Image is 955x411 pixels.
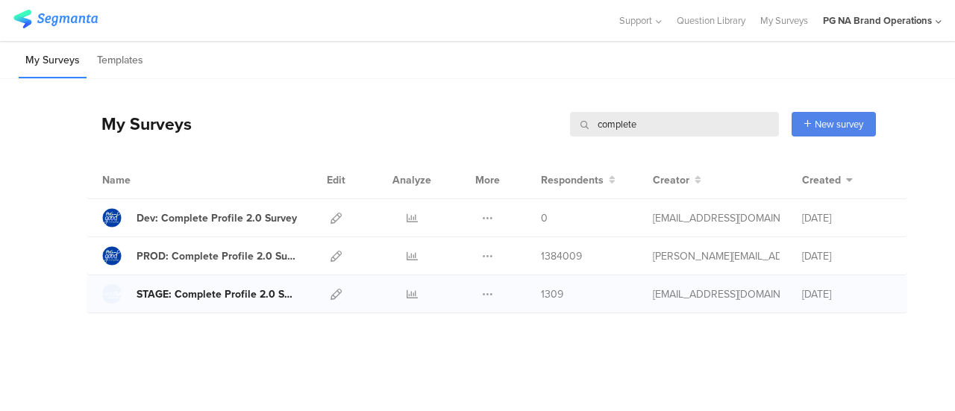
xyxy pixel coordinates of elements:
div: Name [102,172,192,188]
span: Respondents [541,172,604,188]
a: Dev: Complete Profile 2.0 Survey [102,208,297,228]
span: Created [802,172,841,188]
div: STAGE: Complete Profile 2.0 Survey [137,286,298,302]
input: Survey Name, Creator... [570,112,779,137]
span: New survey [815,117,863,131]
div: chellappa.uc@pg.com [653,248,780,264]
span: 0 [541,210,548,226]
span: Creator [653,172,689,188]
img: segmanta logo [13,10,98,28]
span: Support [619,13,652,28]
div: More [472,161,504,198]
div: PROD: Complete Profile 2.0 Survey [137,248,298,264]
button: Respondents [541,172,616,188]
a: STAGE: Complete Profile 2.0 Survey [102,284,298,304]
div: Edit [320,161,352,198]
div: [DATE] [802,286,892,302]
div: My Surveys [87,111,192,137]
div: [DATE] [802,248,892,264]
div: gallup.r@pg.com [653,286,780,302]
div: PG NA Brand Operations [823,13,932,28]
div: Dev: Complete Profile 2.0 Survey [137,210,297,226]
div: [DATE] [802,210,892,226]
li: My Surveys [19,43,87,78]
div: Analyze [389,161,434,198]
a: PROD: Complete Profile 2.0 Survey [102,246,298,266]
li: Templates [90,43,150,78]
button: Creator [653,172,701,188]
span: 1384009 [541,248,582,264]
span: 1309 [541,286,563,302]
button: Created [802,172,853,188]
div: varun.yadav@mindtree.com [653,210,780,226]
